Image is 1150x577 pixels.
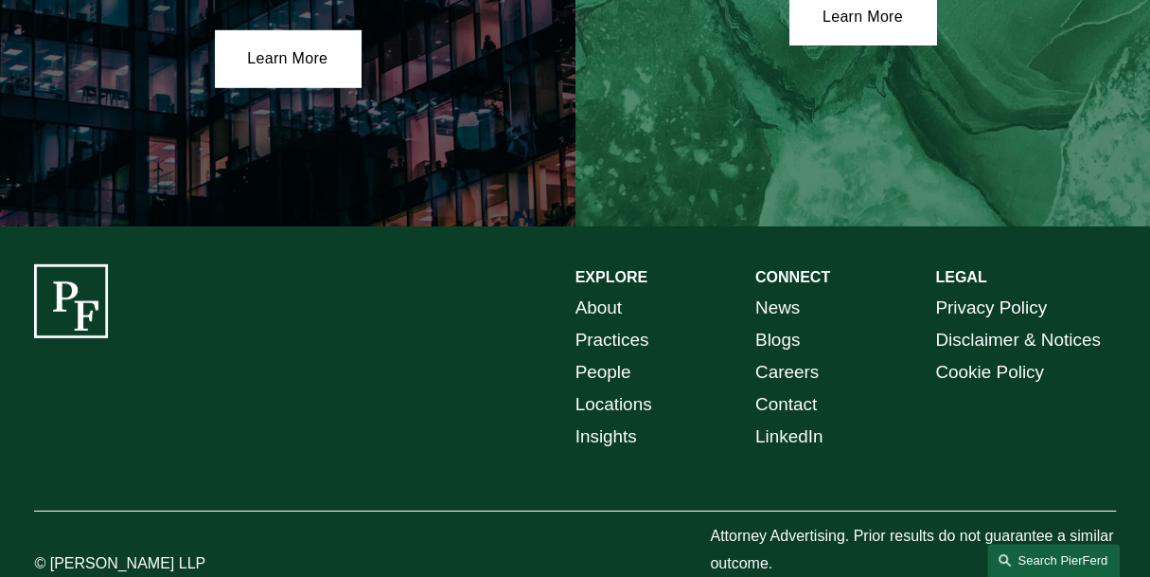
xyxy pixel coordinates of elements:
strong: EXPLORE [575,269,647,285]
strong: CONNECT [755,269,830,285]
a: Cookie Policy [935,356,1044,388]
a: Privacy Policy [935,292,1047,324]
a: Practices [575,324,649,356]
a: Disclaimer & Notices [935,324,1100,356]
strong: LEGAL [935,269,986,285]
a: Careers [755,356,819,388]
a: Blogs [755,324,800,356]
a: Search this site [987,544,1120,577]
a: News [755,292,800,324]
a: Insights [575,421,637,453]
a: Learn More [215,30,362,87]
a: Locations [575,388,652,421]
a: Contact [755,388,817,421]
a: About [575,292,622,324]
a: LinkedIn [755,421,823,453]
a: People [575,356,631,388]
